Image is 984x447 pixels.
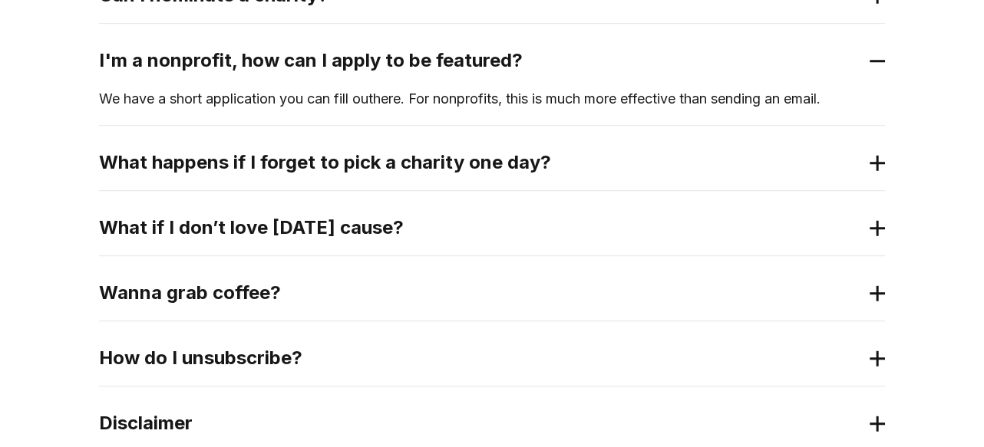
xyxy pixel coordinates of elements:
[99,88,885,110] p: We have a short application you can fill out . For nonprofits, this is much more effective than s...
[99,48,860,73] h2: I'm a nonprofit, how can I apply to be featured?
[99,281,860,305] h2: Wanna grab coffee?
[99,215,860,240] h2: What if I don’t love [DATE] cause?
[99,346,860,370] h2: How do I unsubscribe?
[99,150,860,175] h2: What happens if I forget to pick a charity one day?
[373,90,401,107] a: here
[99,411,860,435] h2: Disclaimer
